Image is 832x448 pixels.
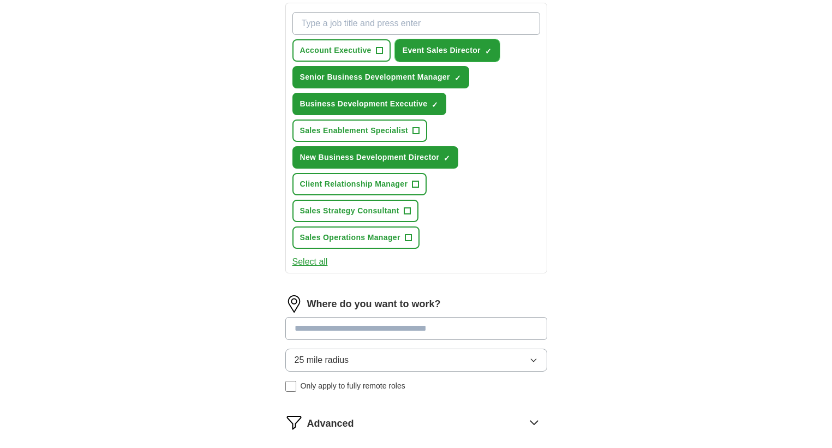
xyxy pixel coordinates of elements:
[307,297,441,312] label: Where do you want to work?
[301,380,405,392] span: Only apply to fully remote roles
[292,173,427,195] button: Client Relationship Manager
[395,39,500,62] button: Event Sales Director✓
[292,200,418,222] button: Sales Strategy Consultant
[300,178,408,190] span: Client Relationship Manager
[300,125,409,136] span: Sales Enablement Specialist
[300,98,428,110] span: Business Development Executive
[444,154,450,163] span: ✓
[285,414,303,431] img: filter
[300,205,399,217] span: Sales Strategy Consultant
[300,152,440,163] span: New Business Development Director
[454,74,461,82] span: ✓
[295,354,349,367] span: 25 mile radius
[292,39,391,62] button: Account Executive
[300,45,372,56] span: Account Executive
[292,93,447,115] button: Business Development Executive✓
[300,71,450,83] span: Senior Business Development Manager
[300,232,400,243] span: Sales Operations Manager
[285,349,547,372] button: 25 mile radius
[292,120,428,142] button: Sales Enablement Specialist
[292,226,420,249] button: Sales Operations Manager
[432,100,438,109] span: ✓
[285,381,296,392] input: Only apply to fully remote roles
[292,66,469,88] button: Senior Business Development Manager✓
[307,416,354,431] span: Advanced
[403,45,481,56] span: Event Sales Director
[292,12,540,35] input: Type a job title and press enter
[292,255,328,268] button: Select all
[485,47,492,56] span: ✓
[292,146,459,169] button: New Business Development Director✓
[285,295,303,313] img: location.png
